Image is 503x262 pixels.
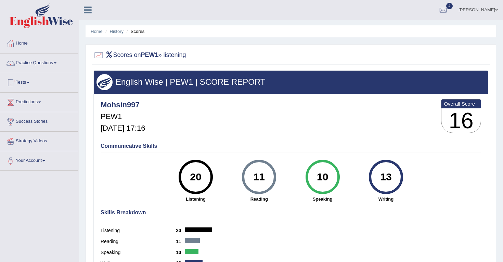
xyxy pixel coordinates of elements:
[0,34,78,51] a: Home
[247,163,272,191] div: 11
[101,112,145,121] h5: PEW1
[93,50,186,60] h2: Scores on » listening
[110,29,124,34] a: History
[183,163,208,191] div: 20
[0,112,78,129] a: Success Stories
[373,163,398,191] div: 13
[0,53,78,71] a: Practice Questions
[0,132,78,149] a: Strategy Videos
[101,101,145,109] h4: Mohsin997
[444,101,478,107] b: Overall Score
[91,29,103,34] a: Home
[101,124,145,132] h5: [DATE] 17:16
[101,249,176,256] label: Speaking
[294,196,351,202] strong: Speaking
[101,227,176,234] label: Listening
[176,239,185,244] b: 11
[101,210,481,216] h4: Skills Breakdown
[441,108,481,133] h3: 16
[125,28,145,35] li: Scores
[101,143,481,149] h4: Communicative Skills
[446,3,453,9] span: 4
[231,196,287,202] strong: Reading
[0,93,78,110] a: Predictions
[141,51,158,58] b: PEW1
[176,228,185,233] b: 20
[0,73,78,90] a: Tests
[310,163,335,191] div: 10
[96,74,113,90] img: wings.png
[167,196,224,202] strong: Listening
[358,196,414,202] strong: Writing
[96,78,485,86] h3: English Wise | PEW1 | SCORE REPORT
[0,151,78,168] a: Your Account
[176,250,185,255] b: 10
[101,238,176,245] label: Reading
